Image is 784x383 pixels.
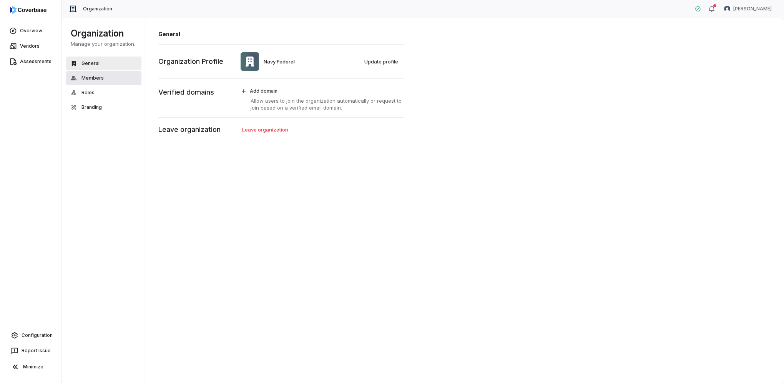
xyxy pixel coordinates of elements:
h1: General [158,30,404,38]
button: Members [66,71,141,85]
span: Report Issue [22,348,51,354]
img: logo-D7KZi-bG.svg [10,6,47,14]
span: Minimize [23,364,43,370]
p: Allow users to join the organization automatically or request to join based on a verified email d... [237,97,404,111]
span: [PERSON_NAME] [733,6,772,12]
p: Verified domains [158,87,214,97]
button: Report Issue [3,344,58,358]
h1: Organization [71,27,137,40]
button: Branding [66,100,141,114]
button: Minimize [3,359,58,375]
img: Navy Federal [241,52,259,71]
span: Organization [83,6,112,12]
p: Leave organization [158,125,221,135]
span: Navy Federal [264,58,295,65]
span: General [81,60,100,67]
span: Roles [81,90,95,96]
a: Vendors [2,39,60,53]
button: Update profile [360,56,403,67]
a: Overview [2,24,60,38]
span: Configuration [22,332,53,338]
span: Overview [20,28,42,34]
button: General [66,57,141,70]
p: Organization Profile [158,57,223,67]
span: Branding [81,104,102,110]
p: Manage your organization. [71,40,137,47]
button: Leave organization [238,124,293,135]
span: Vendors [20,43,40,49]
button: Roles [66,86,141,100]
img: Michael Violante avatar [724,6,730,12]
span: Assessments [20,58,51,65]
a: Assessments [2,55,60,68]
a: Configuration [3,328,58,342]
button: Add domain [237,85,404,97]
span: Members [81,75,104,81]
button: Michael Violante avatar[PERSON_NAME] [719,3,776,15]
span: Add domain [250,88,277,94]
